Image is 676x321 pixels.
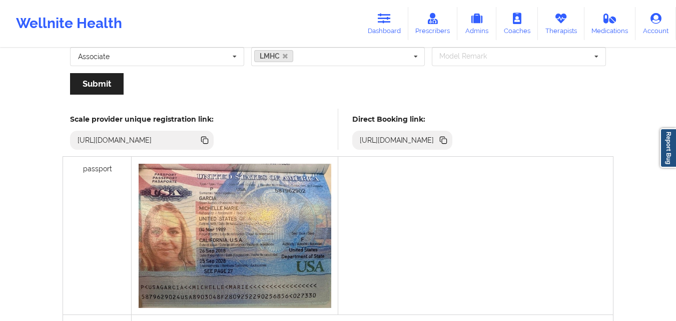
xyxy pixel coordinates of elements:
a: Therapists [538,7,584,40]
div: Associate [78,53,110,60]
h5: Direct Booking link: [352,115,453,124]
img: 1620a412-1a66-4c03-80dd-e2c294ec47dcIMG_8981.jpg [139,164,331,308]
div: [URL][DOMAIN_NAME] [74,135,156,145]
a: LMHC [254,50,294,62]
a: Account [635,7,676,40]
div: Model Remark [437,51,501,62]
a: Admins [457,7,496,40]
a: Report Bug [660,128,676,168]
a: Coaches [496,7,538,40]
a: Dashboard [360,7,408,40]
button: Submit [70,73,124,95]
div: [URL][DOMAIN_NAME] [356,135,438,145]
a: Medications [584,7,636,40]
h5: Scale provider unique registration link: [70,115,214,124]
a: Prescribers [408,7,458,40]
div: passport [63,157,132,315]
